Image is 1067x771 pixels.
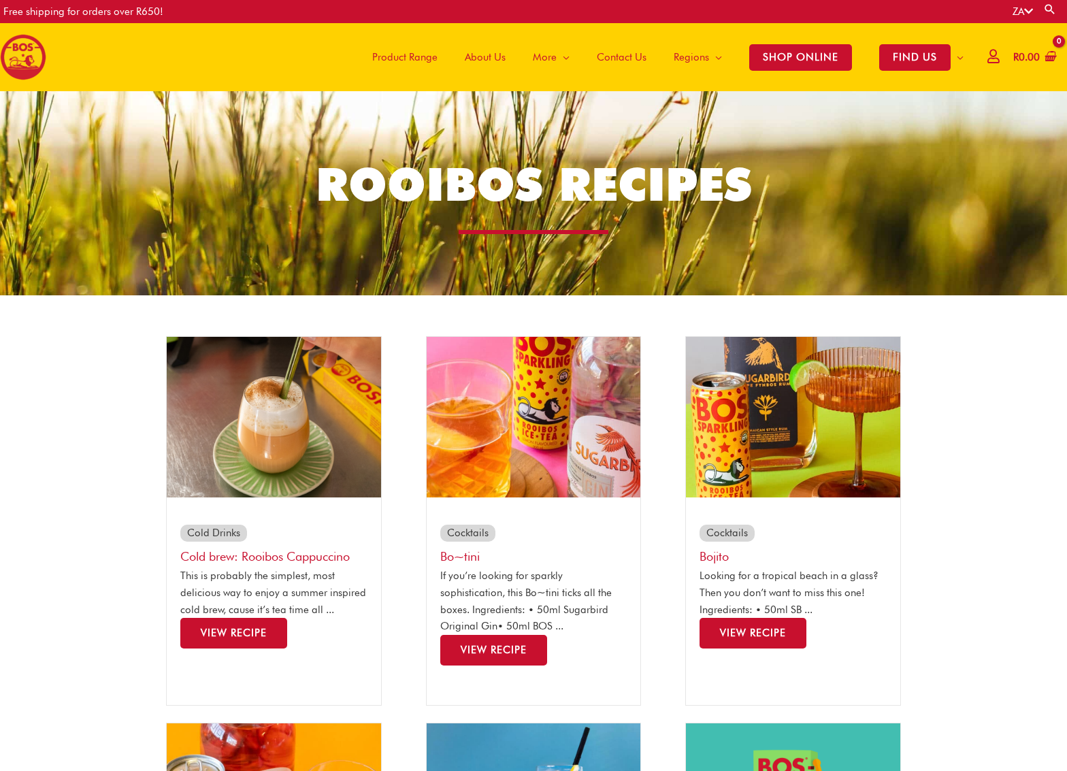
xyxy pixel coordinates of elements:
[660,23,736,91] a: Regions
[180,549,350,563] a: Cold brew: Rooibos Cappuccino
[736,23,866,91] a: SHOP ONLINE
[372,37,438,78] span: Product Range
[167,337,381,497] img: bospresso capsule cold brew 4jpg
[447,527,489,539] a: Cocktails
[201,627,267,639] span: View Recipe
[686,337,900,497] img: sugarbird thumbnails tropical
[720,627,786,639] span: View Recipe
[348,23,977,91] nav: Site Navigation
[427,337,641,497] img: sugarbird thumbnails lemon
[187,527,240,539] a: Cold Drinks
[180,618,287,649] a: Read more about Cold brew: Rooibos Cappuccino
[161,152,907,216] h1: Rooibos Recipes
[451,23,519,91] a: About Us
[1043,3,1057,16] a: Search button
[879,44,951,71] span: FIND US
[461,644,527,656] span: View Recipe
[583,23,660,91] a: Contact Us
[700,618,806,649] a: Read more about Bojito
[674,37,709,78] span: Regions
[440,549,480,563] a: Bo~tini
[749,44,852,71] span: SHOP ONLINE
[1013,5,1033,18] a: ZA
[440,635,547,666] a: Read more about Bo~tini
[519,23,583,91] a: More
[706,527,748,539] a: Cocktails
[1013,51,1019,63] span: R
[700,568,887,618] p: Looking for a tropical beach in a glass? Then you don’t want to miss this one! Ingredients: • 50m...
[359,23,451,91] a: Product Range
[700,549,729,563] a: Bojito
[440,568,627,635] p: If you’re looking for sparkly sophistication, this Bo~tini ticks all the boxes. Ingredients: • 50...
[1013,51,1040,63] bdi: 0.00
[465,37,506,78] span: About Us
[1011,42,1057,73] a: View Shopping Cart, empty
[180,568,367,618] p: This is probably the simplest, most delicious way to enjoy a summer inspired cold brew, cause it’...
[533,37,557,78] span: More
[597,37,646,78] span: Contact Us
